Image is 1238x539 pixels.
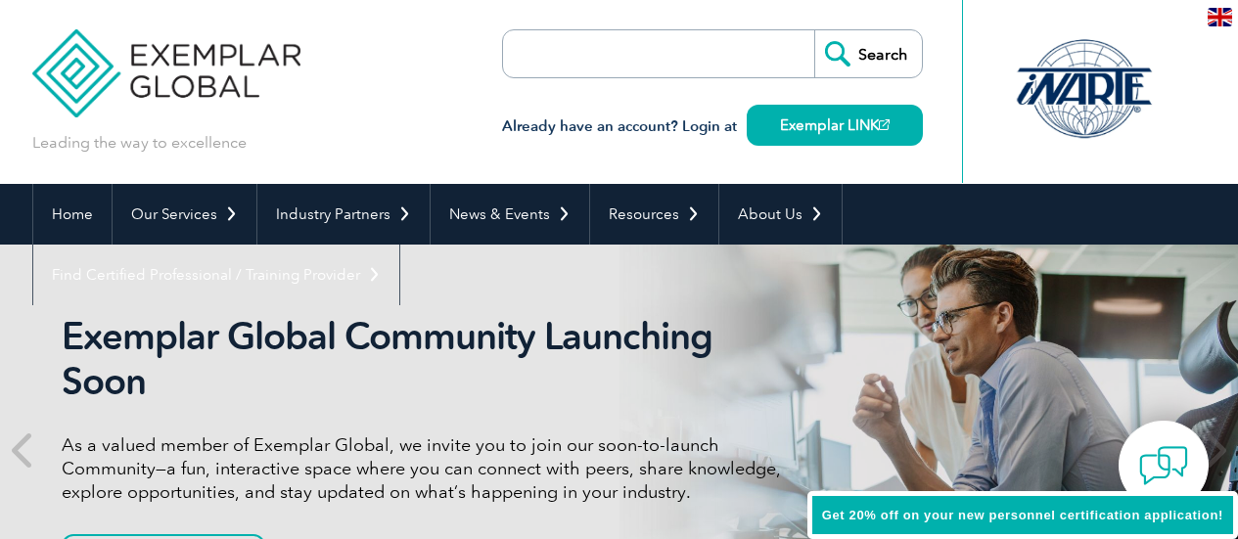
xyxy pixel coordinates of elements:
[32,132,247,154] p: Leading the way to excellence
[1208,8,1232,26] img: en
[1139,441,1188,490] img: contact-chat.png
[719,184,842,245] a: About Us
[62,314,796,404] h2: Exemplar Global Community Launching Soon
[879,119,890,130] img: open_square.png
[113,184,256,245] a: Our Services
[747,105,923,146] a: Exemplar LINK
[822,508,1223,522] span: Get 20% off on your new personnel certification application!
[33,245,399,305] a: Find Certified Professional / Training Provider
[502,114,923,139] h3: Already have an account? Login at
[431,184,589,245] a: News & Events
[62,433,796,504] p: As a valued member of Exemplar Global, we invite you to join our soon-to-launch Community—a fun, ...
[33,184,112,245] a: Home
[590,184,718,245] a: Resources
[814,30,922,77] input: Search
[257,184,430,245] a: Industry Partners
